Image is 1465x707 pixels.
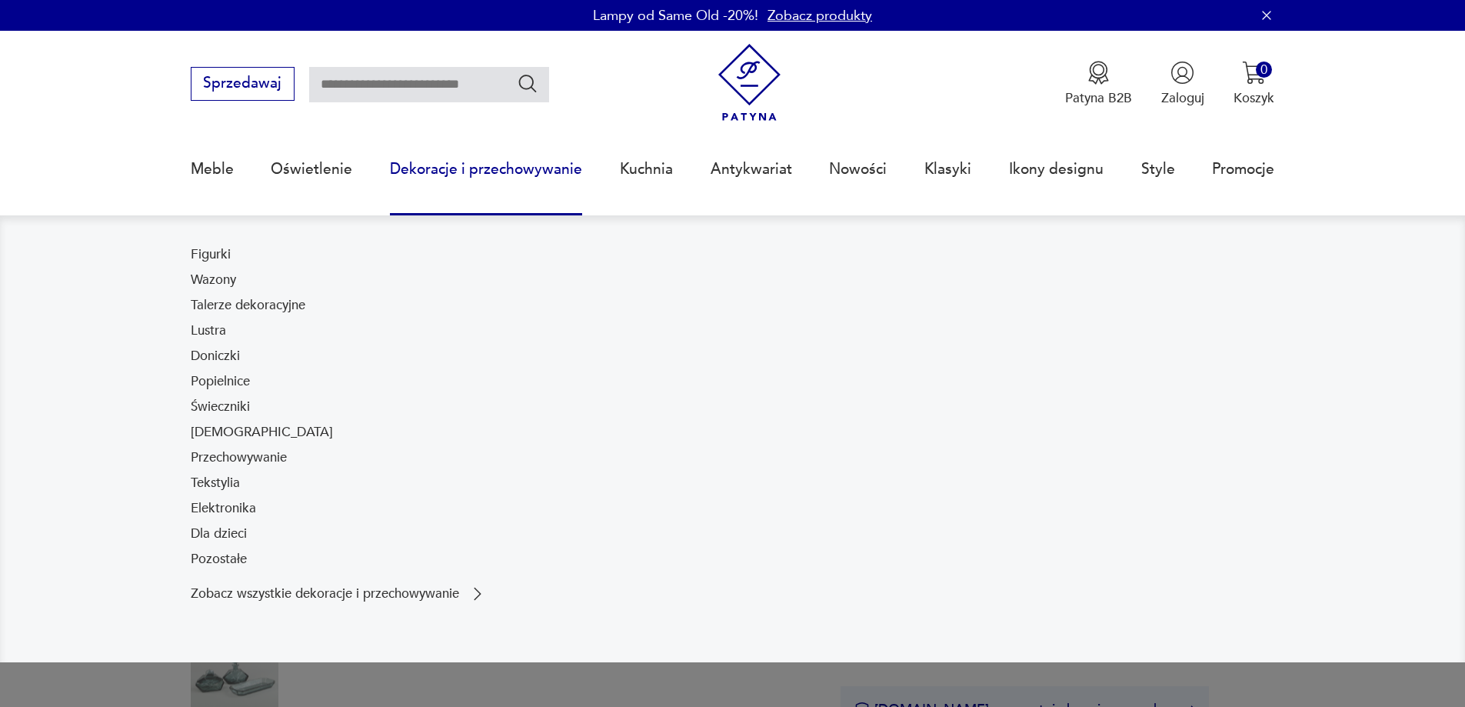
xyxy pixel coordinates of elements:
a: Wazony [191,271,236,289]
a: Antykwariat [711,134,792,205]
p: Lampy od Same Old -20%! [593,6,758,25]
p: Zaloguj [1161,89,1204,107]
img: Ikonka użytkownika [1170,61,1194,85]
button: Szukaj [517,72,539,95]
button: Sprzedawaj [191,67,295,101]
a: Dekoracje i przechowywanie [390,134,582,205]
a: Figurki [191,245,231,264]
a: Popielnice [191,372,250,391]
div: 0 [1256,62,1272,78]
img: cfa44e985ea346226f89ee8969f25989.jpg [742,245,1275,603]
a: Oświetlenie [271,134,352,205]
a: Dla dzieci [191,525,247,543]
a: Zobacz wszystkie dekoracje i przechowywanie [191,585,487,603]
a: Przechowywanie [191,449,287,467]
button: Patyna B2B [1065,61,1132,107]
a: Doniczki [191,347,240,365]
a: Tekstylia [191,474,240,492]
a: Nowości [829,134,887,205]
p: Patyna B2B [1065,89,1132,107]
img: Patyna - sklep z meblami i dekoracjami vintage [711,44,788,122]
a: [DEMOGRAPHIC_DATA] [191,423,333,442]
a: Lustra [191,322,226,340]
a: Talerze dekoracyjne [191,296,305,315]
button: Zaloguj [1161,61,1204,107]
a: Pozostałe [191,550,247,569]
a: Ikony designu [1009,134,1104,205]
a: Ikona medaluPatyna B2B [1065,61,1132,107]
a: Promocje [1212,134,1274,205]
a: Elektronika [191,499,256,518]
p: Zobacz wszystkie dekoracje i przechowywanie [191,588,459,600]
img: Ikona medalu [1087,61,1110,85]
a: Kuchnia [620,134,673,205]
a: Klasyki [924,134,971,205]
p: Koszyk [1234,89,1274,107]
a: Świeczniki [191,398,250,416]
a: Zobacz produkty [767,6,872,25]
a: Meble [191,134,234,205]
a: Style [1141,134,1175,205]
img: Ikona koszyka [1242,61,1266,85]
button: 0Koszyk [1234,61,1274,107]
a: Sprzedawaj [191,78,295,91]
